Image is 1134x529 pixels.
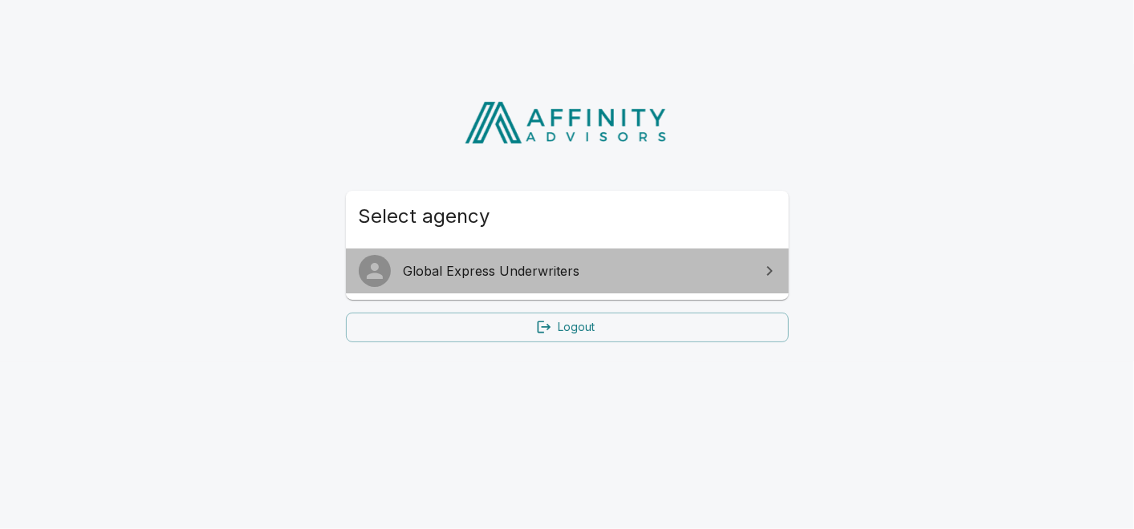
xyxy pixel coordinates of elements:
[346,313,789,342] a: Logout
[346,248,789,293] a: Global Express Underwriters
[404,261,750,281] span: Global Express Underwriters
[1054,452,1134,529] iframe: Chat Widget
[359,204,776,229] span: Select agency
[452,96,682,149] img: Affinity Advisors Logo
